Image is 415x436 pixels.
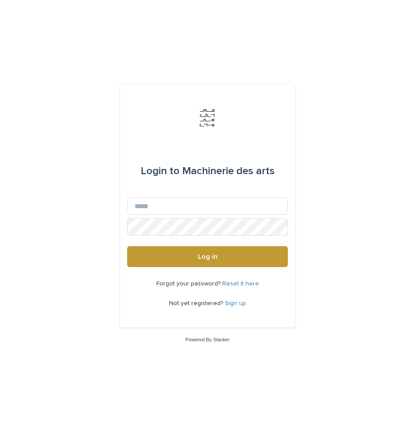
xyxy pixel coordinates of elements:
[141,159,275,183] div: Machinerie des arts
[198,253,218,260] span: Log in
[225,300,246,306] a: Sign up
[127,246,288,267] button: Log in
[141,166,180,176] span: Login to
[222,281,259,287] a: Reset it here
[169,300,225,306] span: Not yet registered?
[156,281,222,287] span: Forgot your password?
[194,105,221,131] img: Jx8JiDZqSLW7pnA6nIo1
[185,337,229,342] a: Powered By Stacker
